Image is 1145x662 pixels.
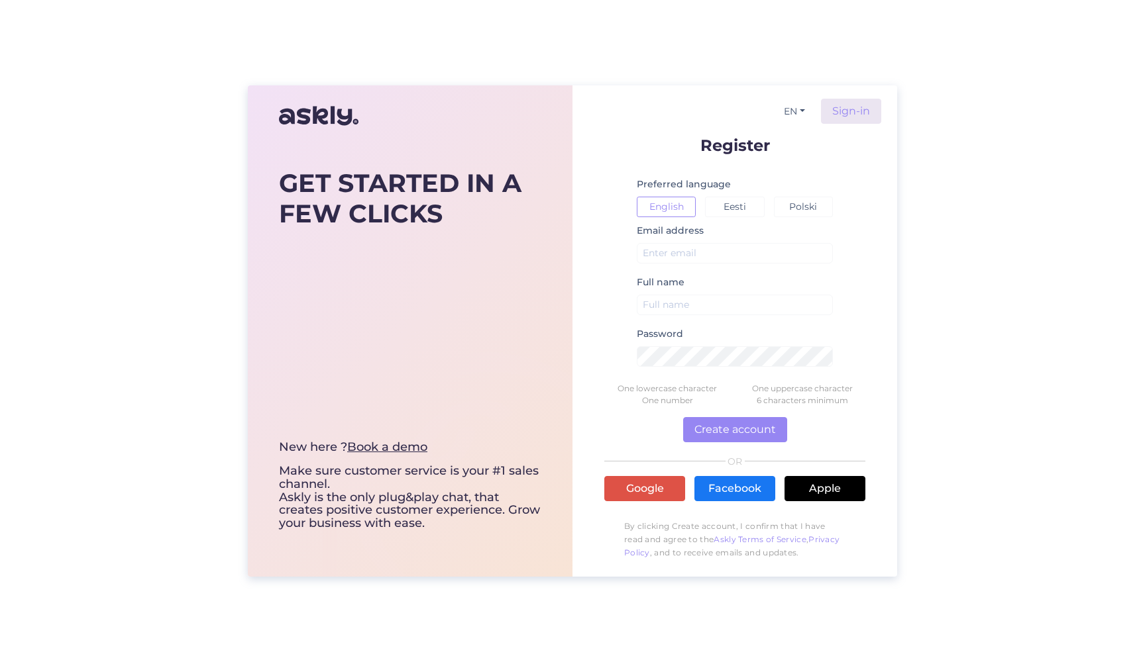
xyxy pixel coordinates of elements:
[279,168,541,228] div: GET STARTED IN A FEW CLICKS
[604,476,685,501] a: Google
[600,395,735,406] div: One number
[683,417,787,442] button: Create account
[279,441,541,454] div: New here ?
[735,395,870,406] div: 6 characters minimum
[735,383,870,395] div: One uppercase character
[637,243,833,263] input: Enter email
[637,295,833,315] input: Full name
[785,476,865,501] a: Apple
[726,457,745,466] span: OR
[637,177,731,191] label: Preferred language
[279,441,541,530] div: Make sure customer service is your #1 sales channel. Askly is the only plug&play chat, that creat...
[279,100,358,132] img: Askly
[637,275,684,289] label: Full name
[637,224,704,238] label: Email address
[637,327,683,341] label: Password
[600,383,735,395] div: One lowercase character
[637,197,696,217] button: English
[347,440,427,454] a: Book a demo
[705,197,764,217] button: Eesti
[779,102,810,121] button: EN
[714,534,806,544] a: Askly Terms of Service
[774,197,833,217] button: Polski
[604,513,865,566] p: By clicking Create account, I confirm that I have read and agree to the , , and to receive emails...
[604,137,865,154] p: Register
[694,476,775,501] a: Facebook
[821,99,881,124] a: Sign-in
